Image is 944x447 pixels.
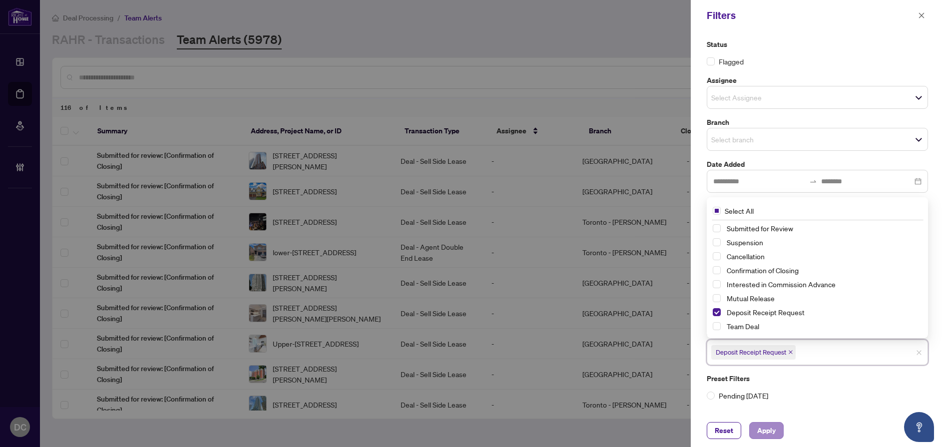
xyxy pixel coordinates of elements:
span: Suspension [727,238,763,247]
span: Select Interested in Commission Advance [713,280,721,288]
span: Team Deal [723,320,922,332]
div: Filters [707,8,915,23]
span: Deposit Receipt Request [727,308,805,317]
span: Suspension [723,236,922,248]
span: Pending [DATE] [715,390,772,401]
label: Date Added [707,159,928,170]
span: close [918,12,925,19]
span: Reset [715,423,733,439]
span: Select Deposit Receipt Request [713,308,721,316]
span: Select All [721,205,758,216]
span: Deposit Receipt Request [716,347,786,357]
span: Interested in Commission Advance [727,280,836,289]
span: Apply [757,423,776,439]
button: Reset [707,422,741,439]
span: to [809,177,817,185]
span: Select Confirmation of Closing [713,266,721,274]
span: Confirmation of Closing [727,266,799,275]
span: Select Suspension [713,238,721,246]
label: Status [707,39,928,50]
span: Mutual Release [723,292,922,304]
button: Apply [749,422,784,439]
span: Select Cancellation [713,252,721,260]
span: close [916,350,922,356]
span: Cancellation [723,250,922,262]
span: Select Submitted for Review [713,224,721,232]
span: Submitted for Review [723,222,922,234]
span: Flagged [719,56,744,67]
label: Preset Filters [707,373,928,384]
span: Interested in Commission Advance [723,278,922,290]
span: Confirmation of Closing [723,264,922,276]
span: Select Mutual Release [713,294,721,302]
span: Mutual Release [727,294,775,303]
span: Deposit Receipt Request [723,306,922,318]
span: close [788,350,793,355]
label: Assignee [707,75,928,86]
span: Team Deal [727,322,759,331]
button: Open asap [904,412,934,442]
span: Deposit Receipt Request [711,345,796,359]
span: Select Team Deal [713,322,721,330]
span: Cancellation [727,252,765,261]
label: Branch [707,117,928,128]
span: Submitted for Review [727,224,793,233]
span: swap-right [809,177,817,185]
